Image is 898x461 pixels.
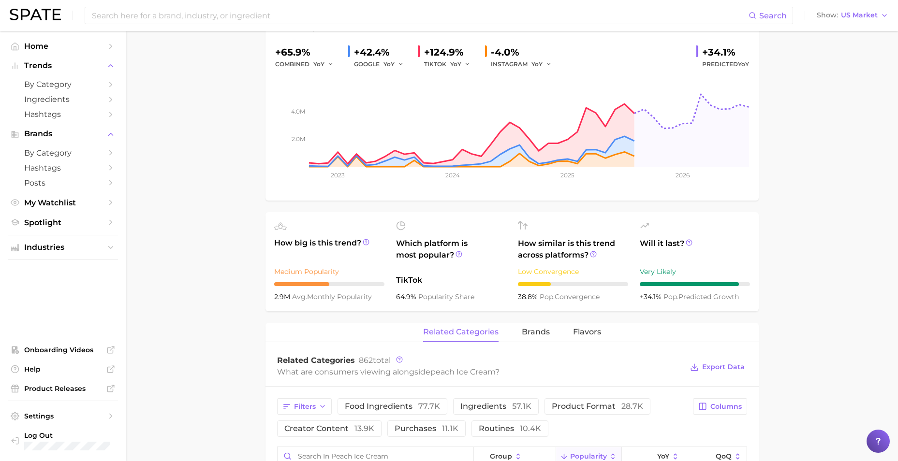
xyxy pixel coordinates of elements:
[24,365,102,374] span: Help
[675,172,689,179] tspan: 2026
[8,145,118,160] a: by Category
[442,424,458,433] span: 11.1k
[24,218,102,227] span: Spotlight
[24,412,102,420] span: Settings
[8,58,118,73] button: Trends
[522,328,550,336] span: brands
[621,402,643,411] span: 28.7k
[8,381,118,396] a: Product Releases
[396,274,506,286] span: TikTok
[424,58,477,70] div: TIKTOK
[460,403,531,410] span: ingredients
[24,95,102,104] span: Ingredients
[24,346,102,354] span: Onboarding Videos
[277,398,332,415] button: Filters
[702,363,745,371] span: Export Data
[313,60,324,68] span: YoY
[491,44,559,60] div: -4.0%
[292,292,307,301] abbr: average
[518,238,628,261] span: How similar is this trend across platforms?
[738,60,749,68] span: YoY
[423,328,499,336] span: related categories
[8,92,118,107] a: Ingredients
[663,292,739,301] span: predicted growth
[354,44,411,60] div: +42.4%
[430,367,495,376] span: peach ice cream
[396,238,506,270] span: Which platform is most popular?
[759,11,787,20] span: Search
[274,292,292,301] span: 2.9m
[693,398,747,415] button: Columns
[8,175,118,190] a: Posts
[24,80,102,89] span: by Category
[274,282,384,286] div: 5 / 10
[294,403,316,411] span: Filters
[817,13,838,18] span: Show
[8,107,118,122] a: Hashtags
[560,172,574,179] tspan: 2025
[640,238,750,261] span: Will it last?
[24,110,102,119] span: Hashtags
[274,266,384,277] div: Medium Popularity
[383,60,395,68] span: YoY
[91,7,749,24] input: Search here for a brand, industry, or ingredient
[275,44,340,60] div: +65.9%
[24,148,102,158] span: by Category
[8,160,118,175] a: Hashtags
[479,425,541,432] span: routines
[396,292,418,301] span: 64.9%
[359,356,391,365] span: total
[518,266,628,277] div: Low Convergence
[359,356,373,365] span: 862
[395,425,458,432] span: purchases
[24,431,115,440] span: Log Out
[418,292,474,301] span: popularity share
[331,172,345,179] tspan: 2023
[8,428,118,453] a: Log out. Currently logged in with e-mail jane.hooper@unilever.com.
[275,58,340,70] div: combined
[8,240,118,255] button: Industries
[10,9,61,20] img: SPATE
[702,58,749,70] span: Predicted
[345,403,440,410] span: food ingredients
[570,452,607,460] span: Popularity
[383,58,404,70] button: YoY
[8,409,118,423] a: Settings
[450,60,461,68] span: YoY
[8,77,118,92] a: by Category
[24,384,102,393] span: Product Releases
[540,292,600,301] span: convergence
[24,42,102,51] span: Home
[531,58,552,70] button: YoY
[520,424,541,433] span: 10.4k
[640,282,750,286] div: 9 / 10
[716,452,732,460] span: QoQ
[277,356,355,365] span: Related Categories
[274,237,384,261] span: How big is this trend?
[710,403,742,411] span: Columns
[841,13,878,18] span: US Market
[8,362,118,376] a: Help
[512,402,531,411] span: 57.1k
[24,163,102,173] span: Hashtags
[491,58,559,70] div: INSTAGRAM
[640,266,750,277] div: Very Likely
[814,9,891,22] button: ShowUS Market
[702,44,749,60] div: +34.1%
[445,172,460,179] tspan: 2024
[518,292,540,301] span: 38.8%
[418,402,440,411] span: 77.7k
[24,178,102,187] span: Posts
[313,58,334,70] button: YoY
[24,130,102,138] span: Brands
[354,58,411,70] div: GOOGLE
[518,282,628,286] div: 3 / 10
[688,360,747,374] button: Export Data
[450,58,471,70] button: YoY
[8,39,118,54] a: Home
[8,127,118,141] button: Brands
[424,44,477,60] div: +124.9%
[573,328,601,336] span: Flavors
[8,343,118,357] a: Onboarding Videos
[663,292,678,301] abbr: popularity index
